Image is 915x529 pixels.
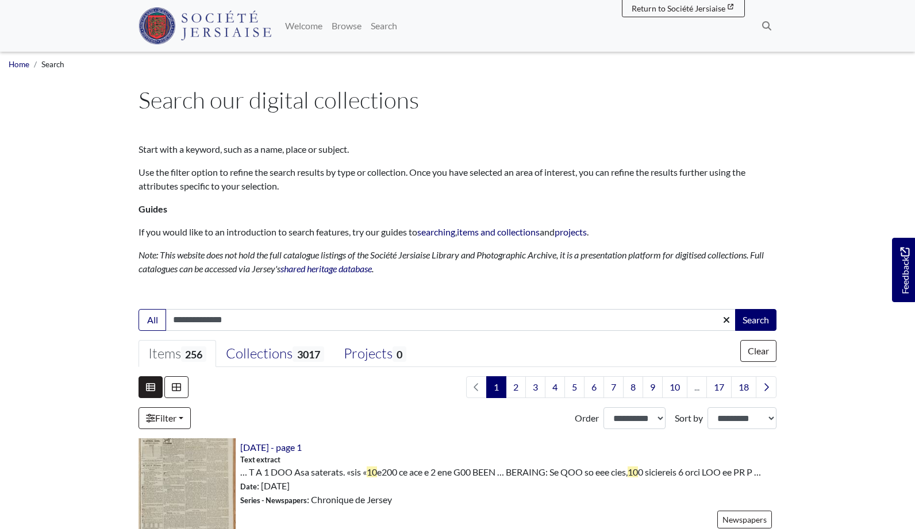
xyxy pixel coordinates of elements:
em: Note: This website does not hold the full catalogue listings of the Société Jersiaise Library and... [139,249,764,274]
nav: pagination [462,376,776,398]
a: Goto page 5 [564,376,585,398]
a: Next page [756,376,776,398]
button: All [139,309,166,331]
span: Goto page 1 [486,376,506,398]
a: Search [366,14,402,37]
span: Search [41,60,64,69]
span: 10 [367,466,377,477]
span: Text extract [240,454,280,465]
a: Goto page 8 [623,376,643,398]
span: 0 [393,346,406,362]
a: Filter [139,407,191,429]
span: 3017 [293,346,324,362]
a: Goto page 10 [662,376,687,398]
span: Feedback [898,248,912,294]
a: Goto page 2 [506,376,526,398]
span: : Chronique de Jersey [240,493,392,507]
span: 10 [628,466,638,477]
strong: Guides [139,203,167,214]
a: Goto page 3 [525,376,545,398]
p: If you would like to an introduction to search features, try our guides to , and . [139,225,776,239]
li: Previous page [466,376,487,398]
div: Projects [344,345,406,362]
a: Would you like to provide feedback? [892,238,915,302]
a: Goto page 18 [731,376,756,398]
a: Goto page 7 [603,376,624,398]
span: 256 [181,346,206,362]
a: Goto page 6 [584,376,604,398]
div: Collections [226,345,324,362]
a: Goto page 9 [643,376,663,398]
div: Items [148,345,206,362]
a: Browse [327,14,366,37]
button: Clear [740,340,776,362]
a: searching [417,226,455,237]
a: projects [555,226,587,237]
a: Welcome [280,14,327,37]
h1: Search our digital collections [139,86,776,114]
a: [DATE] - page 1 [240,442,302,453]
span: … T A 1 DOO Asa saterats. «sis « e200 ce ace e 2 ene G00 BEEN … BERAING: Se QOO so eee cies, 0 si... [240,465,761,479]
img: Société Jersiaise [139,7,271,44]
span: : [DATE] [240,479,290,493]
p: Use the filter option to refine the search results by type or collection. Once you have selected ... [139,165,776,193]
a: Newspapers [717,511,772,528]
a: Home [9,60,29,69]
label: Sort by [675,411,703,425]
p: Start with a keyword, such as a name, place or subject. [139,142,776,156]
span: Return to Société Jersiaise [632,3,725,13]
a: items and collections [457,226,540,237]
a: Goto page 17 [706,376,732,398]
span: Date [240,482,257,491]
input: Enter one or more search terms... [166,309,736,331]
button: Search [735,309,776,331]
a: Goto page 4 [545,376,565,398]
label: Order [575,411,599,425]
a: Société Jersiaise logo [139,5,271,47]
a: shared heritage database [280,263,372,274]
span: Series - Newspapers [240,496,307,505]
